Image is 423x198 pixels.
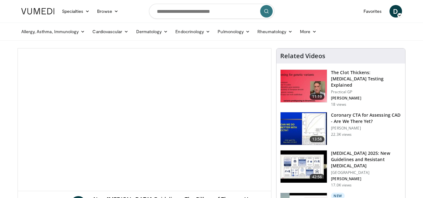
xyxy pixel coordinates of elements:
[281,70,327,102] img: 7b0db7e1-b310-4414-a1d3-dac447dbe739.150x105_q85_crop-smart_upscale.jpg
[296,25,320,38] a: More
[280,150,401,188] a: 42:56 [MEDICAL_DATA] 2025: New Guidelines and Resistant [MEDICAL_DATA] [GEOGRAPHIC_DATA] [PERSON_...
[331,102,346,107] p: 18 views
[331,69,401,88] h3: The Clot Thickens: [MEDICAL_DATA] Testing Explained
[172,25,214,38] a: Endocrinology
[360,5,386,18] a: Favorites
[331,96,401,101] p: [PERSON_NAME]
[149,4,274,19] input: Search topics, interventions
[280,112,401,145] a: 13:58 Coronary CTA for Assessing CAD - Are We There Yet? [PERSON_NAME] 22.3K views
[280,52,325,60] h4: Related Videos
[331,126,401,131] p: [PERSON_NAME]
[281,112,327,145] img: 34b2b9a4-89e5-4b8c-b553-8a638b61a706.150x105_q85_crop-smart_upscale.jpg
[280,69,401,107] a: 11:19 The Clot Thickens: [MEDICAL_DATA] Testing Explained Practical GP [PERSON_NAME] 18 views
[214,25,254,38] a: Pulmonology
[331,170,401,175] p: [GEOGRAPHIC_DATA]
[254,25,296,38] a: Rheumatology
[389,5,402,18] a: D
[331,112,401,124] h3: Coronary CTA for Assessing CAD - Are We There Yet?
[331,176,401,181] p: [PERSON_NAME]
[93,5,122,18] a: Browse
[310,94,325,100] span: 11:19
[331,183,352,188] p: 17.0K views
[18,25,89,38] a: Allergy, Asthma, Immunology
[58,5,94,18] a: Specialties
[18,48,271,191] video-js: Video Player
[331,89,401,94] p: Practical GP
[331,132,352,137] p: 22.3K views
[331,150,401,169] h3: [MEDICAL_DATA] 2025: New Guidelines and Resistant [MEDICAL_DATA]
[310,136,325,142] span: 13:58
[89,25,132,38] a: Cardiovascular
[281,150,327,183] img: 280bcb39-0f4e-42eb-9c44-b41b9262a277.150x105_q85_crop-smart_upscale.jpg
[132,25,172,38] a: Dermatology
[310,174,325,180] span: 42:56
[21,8,54,14] img: VuMedi Logo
